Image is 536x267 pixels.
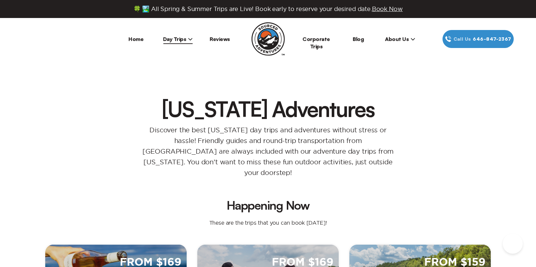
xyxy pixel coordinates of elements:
[473,35,511,43] span: 646‍-847‍-2367
[302,36,330,50] a: Corporate Trips
[44,199,492,211] h2: Happening Now
[451,35,473,43] span: Call Us
[203,219,334,226] p: These are the trips that you can book [DATE]!
[133,5,403,13] span: 🍀 🏞️ All Spring & Summer Trips are Live! Book early to reserve your desired date.
[33,98,503,119] h1: [US_STATE] Adventures
[503,234,523,254] iframe: Help Scout Beacon - Open
[353,36,364,42] a: Blog
[135,125,401,178] p: Discover the best [US_STATE] day trips and adventures without stress or hassle! Friendly guides a...
[252,22,285,56] img: Sourced Adventures company logo
[443,30,514,48] a: Call Us646‍-847‍-2367
[385,36,415,42] span: About Us
[372,6,403,12] span: Book Now
[163,36,193,42] span: Day Trips
[128,36,143,42] a: Home
[210,36,230,42] a: Reviews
